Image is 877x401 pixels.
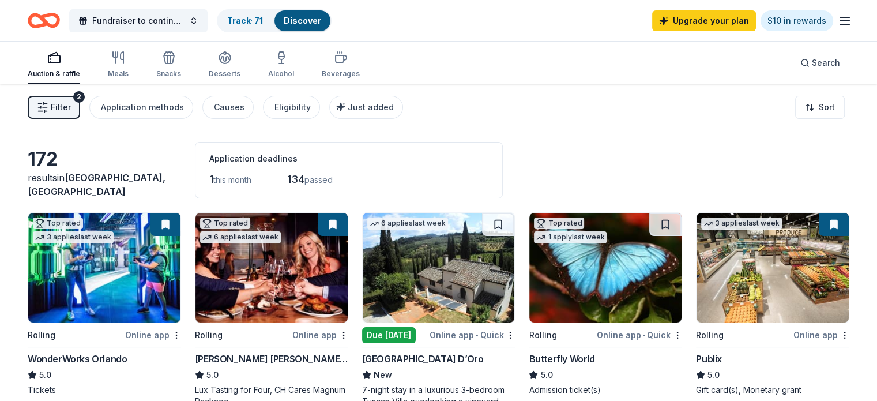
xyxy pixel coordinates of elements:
div: Online app Quick [597,328,682,342]
div: Online app [125,328,181,342]
a: Image for Publix3 applieslast weekRollingOnline appPublix5.0Gift card(s), Monetary grant [696,212,849,396]
span: in [28,172,165,197]
span: 5.0 [707,368,720,382]
div: Online app Quick [430,328,515,342]
a: Discover [284,16,321,25]
div: Eligibility [274,100,311,114]
div: 3 applies last week [33,231,114,243]
a: Track· 71 [227,16,263,25]
button: Sort [795,96,845,119]
button: Beverages [322,46,360,84]
div: Causes [214,100,244,114]
div: Due [DATE] [362,327,416,343]
span: 1 [209,173,213,185]
span: • [643,331,645,340]
span: this month [213,175,251,185]
div: Rolling [696,328,724,342]
img: Image for Publix [697,213,849,323]
a: Image for Butterfly WorldTop rated1 applylast weekRollingOnline app•QuickButterfly World5.0Admiss... [529,212,682,396]
span: Fundraiser to continue KIDpreneur Marketplaces [92,14,185,28]
span: Search [812,56,840,70]
span: Just added [348,102,394,112]
div: Snacks [156,69,181,78]
div: Rolling [195,328,223,342]
button: Eligibility [263,96,320,119]
button: Application methods [89,96,193,119]
button: Desserts [209,46,240,84]
div: Rolling [529,328,556,342]
button: Fundraiser to continue KIDpreneur Marketplaces [69,9,208,32]
a: Image for WonderWorks OrlandoTop rated3 applieslast weekRollingOnline appWonderWorks Orlando5.0Ti... [28,212,181,396]
div: Butterfly World [529,352,594,366]
div: 3 applies last week [701,218,782,230]
div: [PERSON_NAME] [PERSON_NAME] Winery and Restaurants [195,352,348,366]
img: Image for WonderWorks Orlando [28,213,180,323]
button: Alcohol [268,46,294,84]
button: Snacks [156,46,181,84]
span: • [476,331,478,340]
button: Meals [108,46,129,84]
button: Just added [329,96,403,119]
button: Search [791,51,849,74]
div: 6 applies last week [367,218,448,230]
div: Top rated [200,218,250,229]
div: Top rated [534,218,584,229]
img: Image for Cooper's Hawk Winery and Restaurants [195,213,348,323]
div: Rolling [28,328,55,342]
div: Online app [793,328,849,342]
div: results [28,171,181,198]
a: Home [28,7,60,34]
a: Upgrade your plan [652,10,756,31]
div: Online app [292,328,348,342]
span: passed [304,175,333,185]
div: 172 [28,148,181,171]
img: Image for Butterfly World [529,213,682,323]
div: Application deadlines [209,152,488,166]
span: Filter [51,100,71,114]
div: 2 [73,91,85,103]
div: Tickets [28,384,181,396]
div: [GEOGRAPHIC_DATA] D’Oro [362,352,484,366]
div: Desserts [209,69,240,78]
div: Application methods [101,100,184,114]
div: Meals [108,69,129,78]
span: 5.0 [206,368,219,382]
div: Auction & raffle [28,69,80,78]
a: $10 in rewards [761,10,833,31]
span: New [374,368,392,382]
button: Causes [202,96,254,119]
button: Track· 71Discover [217,9,332,32]
span: 5.0 [540,368,552,382]
span: Sort [819,100,835,114]
button: Auction & raffle [28,46,80,84]
div: Publix [696,352,722,366]
span: [GEOGRAPHIC_DATA], [GEOGRAPHIC_DATA] [28,172,165,197]
div: 6 applies last week [200,231,281,243]
div: Gift card(s), Monetary grant [696,384,849,396]
div: 1 apply last week [534,231,607,243]
span: 5.0 [39,368,51,382]
div: Alcohol [268,69,294,78]
div: Admission ticket(s) [529,384,682,396]
img: Image for Villa Sogni D’Oro [363,213,515,323]
span: 134 [287,173,304,185]
div: Top rated [33,218,83,229]
div: WonderWorks Orlando [28,352,127,366]
div: Beverages [322,69,360,78]
button: Filter2 [28,96,80,119]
